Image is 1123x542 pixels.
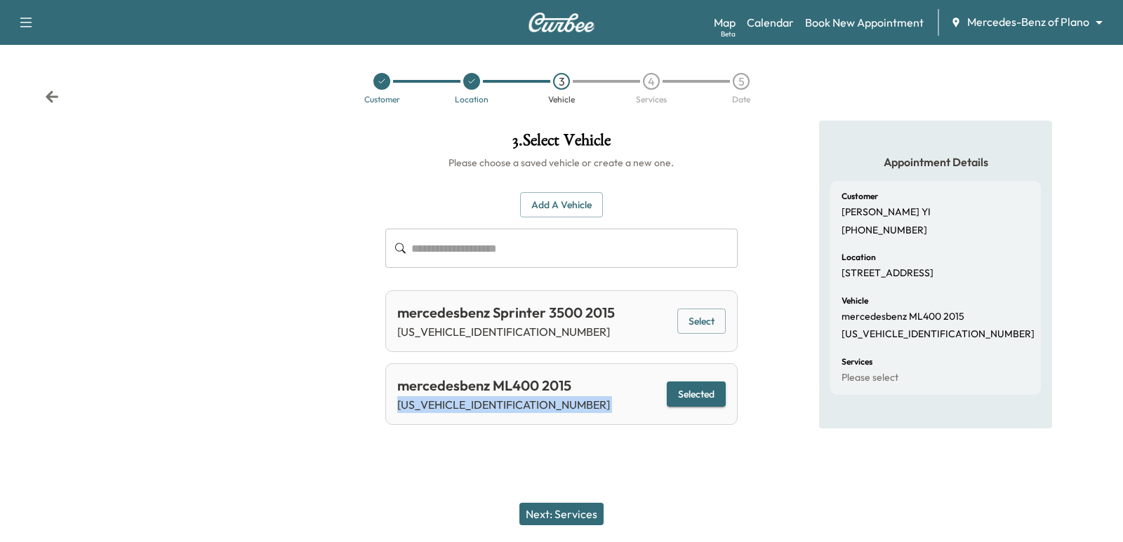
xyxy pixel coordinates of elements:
[842,311,964,323] p: mercedesbenz ML400 2015
[842,372,898,384] p: Please select
[397,375,610,396] div: mercedesbenz ML400 2015
[842,297,868,305] h6: Vehicle
[842,267,933,280] p: [STREET_ADDRESS]
[805,14,924,31] a: Book New Appointment
[553,73,570,90] div: 3
[385,156,737,170] h6: Please choose a saved vehicle or create a new one.
[397,302,615,323] div: mercedesbenz Sprinter 3500 2015
[747,14,794,31] a: Calendar
[364,95,400,104] div: Customer
[455,95,489,104] div: Location
[677,309,726,334] button: Select
[520,192,603,218] button: Add a Vehicle
[667,381,726,407] button: Selected
[528,13,595,32] img: Curbee Logo
[842,253,876,262] h6: Location
[397,396,610,413] p: [US_VEHICLE_IDENTIFICATION_NUMBER]
[548,95,575,104] div: Vehicle
[385,132,737,156] h1: 3 . Select Vehicle
[842,328,1035,341] p: [US_VEHICLE_IDENTIFICATION_NUMBER]
[519,503,604,525] button: Next: Services
[721,29,736,39] div: Beta
[643,73,660,90] div: 4
[733,73,750,90] div: 5
[45,90,59,104] div: Back
[636,95,667,104] div: Services
[842,358,872,366] h6: Services
[967,14,1089,30] span: Mercedes-Benz of Plano
[830,154,1041,170] h5: Appointment Details
[397,323,615,340] p: [US_VEHICLE_IDENTIFICATION_NUMBER]
[732,95,750,104] div: Date
[714,14,736,31] a: MapBeta
[842,192,878,201] h6: Customer
[842,224,927,237] p: [PHONE_NUMBER]
[842,206,931,219] p: [PERSON_NAME] YI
